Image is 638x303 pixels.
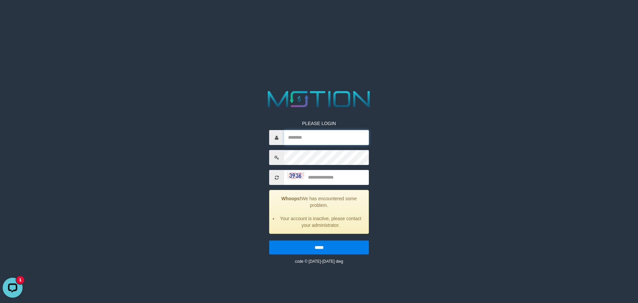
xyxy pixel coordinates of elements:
[269,190,369,234] div: We has encountered some problem.
[287,172,304,179] img: captcha
[263,88,375,110] img: MOTION_logo.png
[278,215,364,228] li: Your account is inactive, please contact your administrator.
[269,120,369,127] p: PLEASE LOGIN
[3,3,23,23] button: Open LiveChat chat widget
[281,196,301,201] strong: Whoops!
[16,1,24,9] div: new message indicator
[295,259,343,264] small: code © [DATE]-[DATE] dwg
